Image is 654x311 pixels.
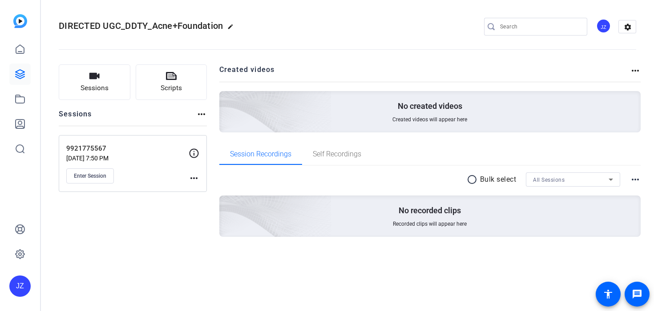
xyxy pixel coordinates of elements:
[500,21,580,32] input: Search
[196,109,207,120] mat-icon: more_horiz
[313,151,361,158] span: Self Recordings
[398,101,462,112] p: No created videos
[230,151,291,158] span: Session Recordings
[74,172,106,179] span: Enter Session
[120,3,332,196] img: Creted videos background
[632,289,642,299] mat-icon: message
[66,168,114,183] button: Enter Session
[120,108,332,300] img: embarkstudio-empty-session.png
[467,174,480,185] mat-icon: radio_button_unchecked
[619,20,637,34] mat-icon: settings
[596,19,612,34] ngx-avatar: Juan Zamparini
[392,116,467,123] span: Created videos will appear here
[81,83,109,93] span: Sessions
[630,65,641,76] mat-icon: more_horiz
[399,205,461,216] p: No recorded clips
[189,173,199,183] mat-icon: more_horiz
[533,177,565,183] span: All Sessions
[59,64,130,100] button: Sessions
[66,144,189,154] p: 9921775567
[227,24,238,34] mat-icon: edit
[66,155,189,162] p: [DATE] 7:50 PM
[9,275,31,297] div: JZ
[59,109,92,126] h2: Sessions
[603,289,614,299] mat-icon: accessibility
[161,83,182,93] span: Scripts
[219,64,630,82] h2: Created videos
[393,220,467,227] span: Recorded clips will appear here
[59,20,223,31] span: DIRECTED UGC_DDTY_Acne+Foundation
[136,64,207,100] button: Scripts
[480,174,517,185] p: Bulk select
[630,174,641,185] mat-icon: more_horiz
[13,14,27,28] img: blue-gradient.svg
[596,19,611,33] div: JZ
